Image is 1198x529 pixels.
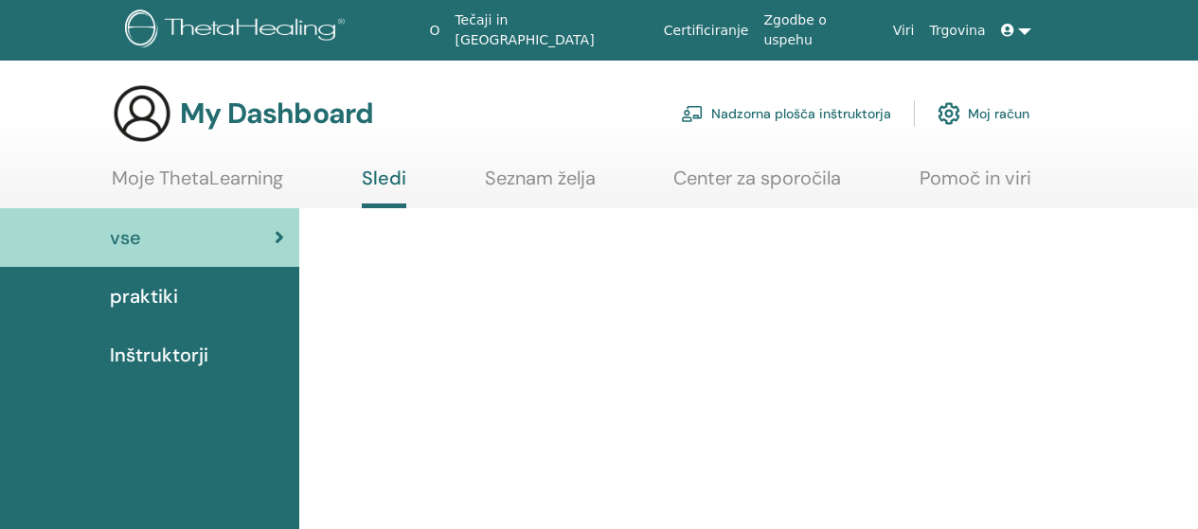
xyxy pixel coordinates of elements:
a: Sledi [362,167,406,208]
span: Inštruktorji [110,341,208,369]
a: Seznam želja [485,167,596,203]
h3: My Dashboard [180,97,373,131]
img: cog.svg [938,97,960,130]
img: logo.png [125,9,351,52]
a: Trgovina [921,13,992,48]
a: Pomoč in viri [920,167,1031,203]
a: Nadzorna plošča inštruktorja [681,93,891,134]
a: Moje ThetaLearning [112,167,283,203]
span: vse [110,223,141,252]
img: generic-user-icon.jpg [112,83,172,144]
a: Tečaji in [GEOGRAPHIC_DATA] [447,3,655,58]
a: Certificiranje [656,13,757,48]
a: O [421,13,447,48]
a: Center za sporočila [673,167,841,203]
a: Moj račun [938,93,1029,134]
img: chalkboard-teacher.svg [681,105,704,122]
a: Viri [885,13,922,48]
a: Zgodbe o uspehu [756,3,885,58]
span: praktiki [110,282,178,310]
